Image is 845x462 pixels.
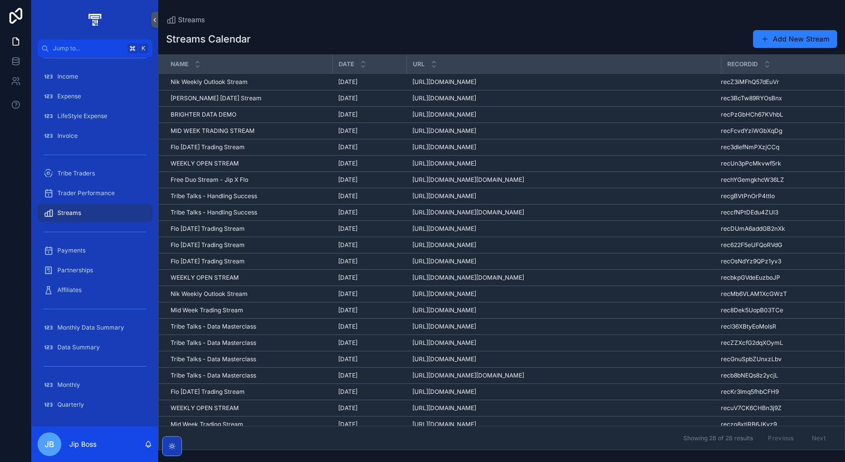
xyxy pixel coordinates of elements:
[412,372,524,379] span: [URL][DOMAIN_NAME][DOMAIN_NAME]
[721,192,833,200] a: recgBVtPnOrP4ttlo
[412,388,715,396] a: [URL][DOMAIN_NAME]
[412,127,715,135] a: [URL][DOMAIN_NAME]
[57,286,82,294] span: Affiliates
[412,209,715,216] a: [URL][DOMAIN_NAME][DOMAIN_NAME]
[171,143,326,151] a: Flo [DATE] Trading Stream
[721,176,784,184] span: rechYGemgkhcW36LZ
[412,323,715,331] a: [URL][DOMAIN_NAME]
[721,323,776,331] span: recl36XBtyEoMoIsR
[721,241,833,249] a: rec622F5eUFQoRVdG
[721,274,780,282] span: recbkpGVdeEuzboJP
[171,209,326,216] a: Tribe Talks - Handling Success
[412,388,476,396] span: [URL][DOMAIN_NAME]
[412,160,715,168] a: [URL][DOMAIN_NAME]
[412,78,476,86] span: [URL][DOMAIN_NAME]
[721,388,833,396] a: recKr3Imq5fhbCFH9
[57,247,86,254] span: Payments
[171,160,239,168] span: WEEKLY OPEN STREAM
[178,15,205,25] span: Streams
[721,339,833,347] a: recZZXcfG2dqXOymL
[171,127,326,135] a: MID WEEK TRADING STREAM
[38,396,152,414] a: Quarterly
[338,420,400,428] a: [DATE]
[721,290,833,298] a: recMb6VLAM1XcGWzT
[753,30,837,48] button: Add New Stream
[69,439,96,449] p: Jip Boss
[413,60,425,68] span: URL
[412,225,715,233] a: [URL][DOMAIN_NAME]
[721,306,833,314] a: rec8Dek5UopB03TCe
[412,143,715,151] a: [URL][DOMAIN_NAME]
[338,404,400,412] a: [DATE]
[338,306,400,314] a: [DATE]
[412,290,476,298] span: [URL][DOMAIN_NAME]
[338,111,400,119] a: [DATE]
[171,339,256,347] span: Tribe Talks - Data Masterclass
[338,127,357,135] span: [DATE]
[38,165,152,182] a: Tribe Traders
[412,111,715,119] a: [URL][DOMAIN_NAME]
[721,257,781,265] span: recOsNdYz9QPz1yv3
[171,225,326,233] a: Flo [DATE] Trading Stream
[171,306,243,314] span: Mid Week Trading Stream
[171,388,326,396] a: Flo [DATE] Trading Stream
[338,209,357,216] span: [DATE]
[412,127,476,135] span: [URL][DOMAIN_NAME]
[166,32,251,46] h1: Streams Calendar
[412,209,524,216] span: [URL][DOMAIN_NAME][DOMAIN_NAME]
[721,257,833,265] a: recOsNdYz9QPz1yv3
[171,339,326,347] a: Tribe Talks - Data Masterclass
[171,192,257,200] span: Tribe Talks - Handling Success
[721,274,833,282] a: recbkpGVdeEuzboJP
[57,381,80,389] span: Monthly
[721,404,833,412] a: recuV7CK6CHBn3j9Z
[721,241,782,249] span: rec622F5eUFQoRVdG
[721,420,833,428] a: reczo8xtlRB6JKyz9
[38,87,152,105] a: Expense
[171,274,326,282] a: WEEKLY OPEN STREAM
[721,143,833,151] a: rec3dIefNmPXzjCCq
[412,306,715,314] a: [URL][DOMAIN_NAME]
[721,306,783,314] span: rec8Dek5UopB03TCe
[412,404,476,412] span: [URL][DOMAIN_NAME]
[171,111,326,119] a: BRIGHTER DATA DEMO
[338,274,400,282] a: [DATE]
[171,323,256,331] span: Tribe Talks - Data Masterclass
[38,184,152,202] a: Trader Performance
[338,176,357,184] span: [DATE]
[338,323,357,331] span: [DATE]
[338,192,400,200] a: [DATE]
[57,189,115,197] span: Trader Performance
[412,241,476,249] span: [URL][DOMAIN_NAME]
[338,290,357,298] span: [DATE]
[338,306,357,314] span: [DATE]
[412,160,476,168] span: [URL][DOMAIN_NAME]
[171,404,326,412] a: WEEKLY OPEN STREAM
[57,343,100,351] span: Data Summary
[721,160,781,168] span: recUn3pPcMkvwf5rk
[338,78,357,86] span: [DATE]
[338,290,400,298] a: [DATE]
[57,209,81,217] span: Streams
[338,192,357,200] span: [DATE]
[171,225,245,233] span: Flo [DATE] Trading Stream
[338,355,400,363] a: [DATE]
[171,274,239,282] span: WEEKLY OPEN STREAM
[171,257,245,265] span: Flo [DATE] Trading Stream
[721,323,833,331] a: recl36XBtyEoMoIsR
[171,94,262,102] span: [PERSON_NAME] [DATE] Stream
[171,290,248,298] span: Nik Weekly Outlook Stream
[338,94,357,102] span: [DATE]
[171,176,326,184] a: Free Duo Stream - Jip X Flo
[721,355,782,363] span: recGnuSpbZUnxzLbv
[412,176,715,184] a: [URL][DOMAIN_NAME][DOMAIN_NAME]
[412,306,476,314] span: [URL][DOMAIN_NAME]
[338,78,400,86] a: [DATE]
[412,94,476,102] span: [URL][DOMAIN_NAME]
[721,127,782,135] span: recFcvdYziWGbXqDg
[171,176,248,184] span: Free Duo Stream - Jip X Flo
[412,372,715,379] a: [URL][DOMAIN_NAME][DOMAIN_NAME]
[171,60,188,68] span: Name
[721,355,833,363] a: recGnuSpbZUnxzLbv
[171,241,245,249] span: Flo [DATE] Trading Stream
